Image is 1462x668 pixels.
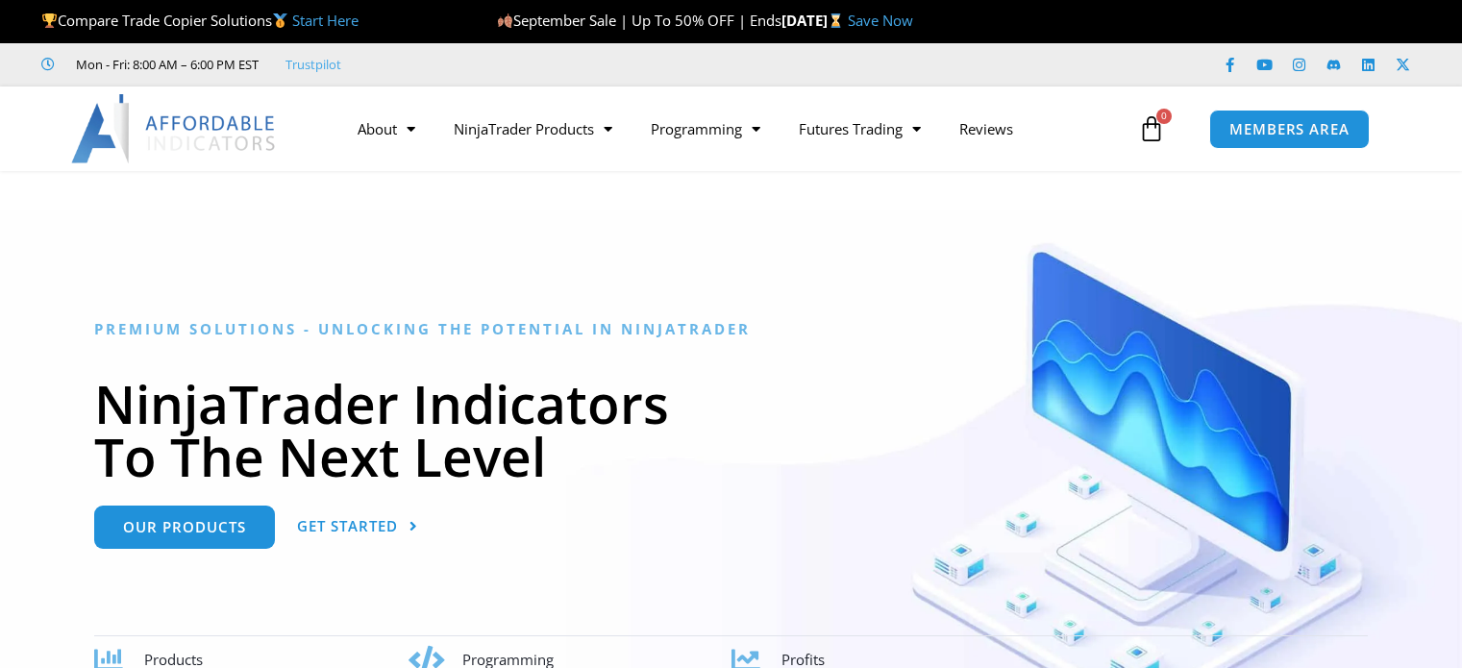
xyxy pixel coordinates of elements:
[338,107,1133,151] nav: Menu
[940,107,1032,151] a: Reviews
[94,320,1368,338] h6: Premium Solutions - Unlocking the Potential in NinjaTrader
[273,13,287,28] img: 🥇
[1229,122,1350,136] span: MEMBERS AREA
[71,94,278,163] img: LogoAI | Affordable Indicators – NinjaTrader
[848,11,913,30] a: Save Now
[338,107,434,151] a: About
[71,53,259,76] span: Mon - Fri: 8:00 AM – 6:00 PM EST
[123,520,246,534] span: Our Products
[1156,109,1172,124] span: 0
[498,13,512,28] img: 🍂
[285,53,341,76] a: Trustpilot
[434,107,632,151] a: NinjaTrader Products
[632,107,780,151] a: Programming
[297,506,418,549] a: Get Started
[42,13,57,28] img: 🏆
[829,13,843,28] img: ⌛
[41,11,359,30] span: Compare Trade Copier Solutions
[1109,101,1194,157] a: 0
[1209,110,1370,149] a: MEMBERS AREA
[780,107,940,151] a: Futures Trading
[94,377,1368,482] h1: NinjaTrader Indicators To The Next Level
[497,11,781,30] span: September Sale | Up To 50% OFF | Ends
[94,506,275,549] a: Our Products
[297,519,398,533] span: Get Started
[292,11,359,30] a: Start Here
[781,11,848,30] strong: [DATE]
